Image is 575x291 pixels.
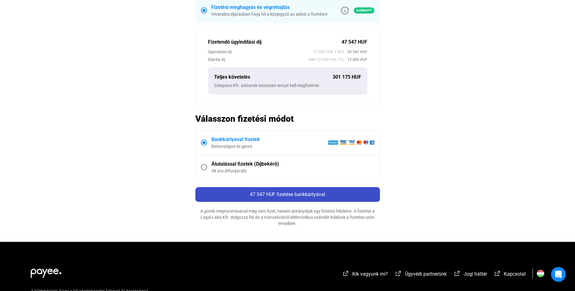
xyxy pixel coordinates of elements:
a: external-link-whiteKik vagyunk mi? [342,272,388,278]
button: 47 547 HUF fizetése bankkártyával [195,187,380,202]
span: Ajánlott [354,7,374,14]
img: external-link-white [453,270,461,277]
span: Kapcsolat [504,271,526,277]
span: Ügyvédi partnerünk [405,271,447,277]
div: Zalapavo Kft. adósnak összesen ennyit kell megfizetnie [214,82,361,88]
img: HU.svg [537,270,544,277]
div: Biztonságos és gyors [211,143,328,149]
img: barion [328,140,374,145]
div: A gomb megnyomásával még nem fizet, hanem átírányítjuk egy fizetési felületre. A fizetést a Legal... [195,208,380,226]
a: info-grey-outlineAjánlott [341,7,374,14]
div: Fizetési meghagyás és végrehajtás [211,4,327,11]
img: info-grey-outline [341,7,349,14]
span: Jogi háttér [464,271,487,277]
div: Átutalással fizetek (Díjbekérő) [211,160,374,168]
span: 47 547 HUF fizetése bankkártyával [250,191,325,197]
span: 12 000 HUF [344,57,367,63]
div: Hivatalos eljárásban hívja fel a közjegyző az adóst a fizetésre [211,11,327,17]
div: Fizetendő ügyindítási díj [208,38,341,46]
span: 35 547 HUF [344,49,367,55]
span: 27 990 HUF + ÁFA [313,49,344,55]
a: external-link-whiteKapcsolat [494,272,526,278]
span: (Min 12 000 HUF, 3%) [309,57,344,63]
div: 48 óra átfutási idő [211,168,374,174]
div: 47 547 HUF [341,38,367,46]
div: Bankkártyával fizetek [211,136,328,143]
div: Open Intercom Messenger [551,267,566,282]
div: 301 175 HUF [333,73,361,81]
h2: Válasszon fizetési módot [195,113,380,124]
div: Teljes követelés [214,73,333,81]
a: external-link-whiteJogi háttér [453,272,487,278]
span: Kik vagyunk mi? [352,271,388,277]
img: external-link-white [342,270,349,277]
img: external-link-white [494,270,501,277]
div: Eljárási díj [208,57,309,63]
a: external-link-whiteÜgyvédi partnerünk [395,272,447,278]
img: white-payee-white-dot.svg [31,265,62,278]
div: Ügyindítási díj [208,49,313,55]
img: external-link-white [395,270,402,277]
